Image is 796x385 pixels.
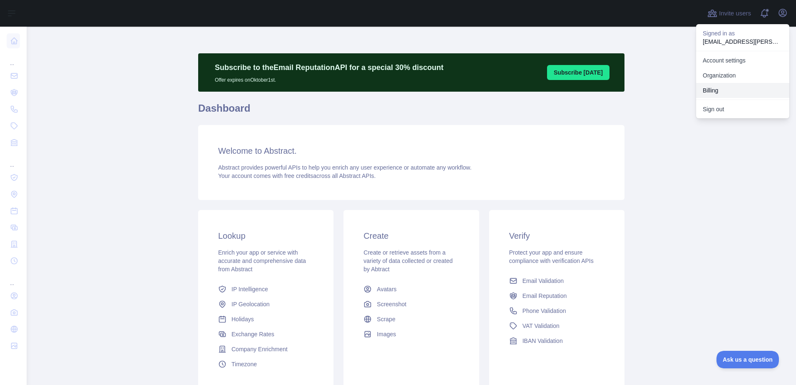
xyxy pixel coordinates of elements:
span: Company Enrichment [231,345,288,353]
span: Create or retrieve assets from a variety of data collected or created by Abtract [363,249,453,272]
h1: Dashboard [198,102,624,122]
span: Images [377,330,396,338]
span: Exchange Rates [231,330,274,338]
span: Invite users [719,9,751,18]
span: Avatars [377,285,396,293]
span: Email Validation [522,277,564,285]
span: IP Intelligence [231,285,268,293]
a: Screenshot [360,297,462,312]
a: VAT Validation [506,318,608,333]
a: Images [360,327,462,342]
a: Organization [696,68,789,83]
button: Subscribe [DATE] [547,65,609,80]
span: VAT Validation [522,322,560,330]
h3: Create [363,230,459,242]
iframe: Toggle Customer Support [716,351,779,368]
a: Exchange Rates [215,327,317,342]
span: Phone Validation [522,307,566,315]
span: Enrich your app or service with accurate and comprehensive data from Abstract [218,249,306,272]
span: Your account comes with across all Abstract APIs. [218,172,376,179]
span: Scrape [377,315,395,323]
h3: Welcome to Abstract. [218,145,604,157]
span: Abstract provides powerful APIs to help you enrich any user experience or automate any workflow. [218,164,472,171]
a: Scrape [360,312,462,327]
span: IP Geolocation [231,300,270,308]
a: IP Intelligence [215,282,317,297]
a: Holidays [215,312,317,327]
p: Signed in as [703,29,783,37]
button: Billing [696,83,789,98]
button: Sign out [696,102,789,117]
span: Email Reputation [522,292,567,300]
a: Company Enrichment [215,342,317,357]
a: Phone Validation [506,303,608,318]
h3: Verify [509,230,604,242]
h3: Lookup [218,230,313,242]
a: Email Validation [506,273,608,288]
div: ... [7,270,20,287]
span: Timezone [231,360,257,368]
div: ... [7,50,20,67]
p: [EMAIL_ADDRESS][PERSON_NAME][DOMAIN_NAME] [703,37,783,46]
span: Holidays [231,315,254,323]
p: Subscribe to the Email Reputation API for a special 30 % discount [215,62,443,73]
span: IBAN Validation [522,337,563,345]
a: Email Reputation [506,288,608,303]
a: Timezone [215,357,317,372]
span: free credits [284,172,313,179]
div: ... [7,152,20,168]
span: Screenshot [377,300,406,308]
a: IP Geolocation [215,297,317,312]
a: Account settings [696,53,789,68]
p: Offer expires on Oktober 1st. [215,73,443,83]
a: Avatars [360,282,462,297]
a: IBAN Validation [506,333,608,348]
button: Invite users [706,7,753,20]
span: Protect your app and ensure compliance with verification APIs [509,249,594,264]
